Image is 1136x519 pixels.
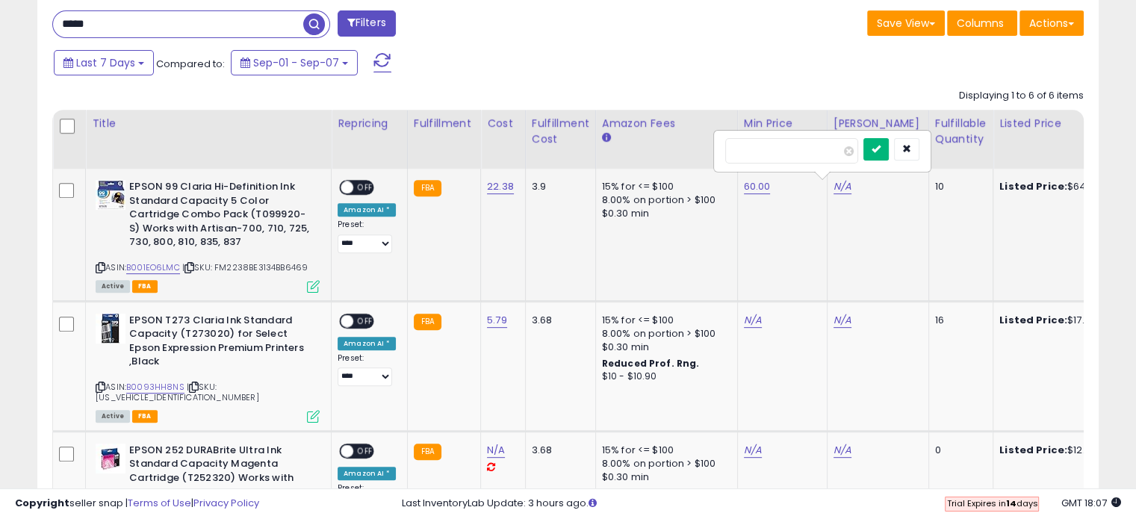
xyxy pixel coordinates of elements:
[338,10,396,37] button: Filters
[602,357,700,370] b: Reduced Prof. Rng.
[867,10,945,36] button: Save View
[414,180,441,196] small: FBA
[935,444,981,457] div: 0
[602,314,726,327] div: 15% for <= $100
[532,116,589,147] div: Fulfillment Cost
[602,470,726,484] div: $0.30 min
[834,179,851,194] a: N/A
[834,313,851,328] a: N/A
[487,116,519,131] div: Cost
[54,50,154,75] button: Last 7 Days
[128,496,191,510] a: Terms of Use
[946,497,1037,509] span: Trial Expires in days
[999,116,1129,131] div: Listed Price
[1061,496,1121,510] span: 2025-09-15 18:07 GMT
[15,496,69,510] strong: Copyright
[602,193,726,207] div: 8.00% on portion > $100
[338,353,396,387] div: Preset:
[999,179,1067,193] b: Listed Price:
[96,410,130,423] span: All listings currently available for purchase on Amazon
[602,341,726,354] div: $0.30 min
[96,180,320,290] div: ASIN:
[532,314,584,327] div: 3.68
[129,180,311,253] b: EPSON 99 Claria Hi-Definition Ink Standard Capacity 5 Color Cartridge Combo Pack (T099920-S) Work...
[182,261,308,273] span: | SKU: FM2238BE3134BB6469
[1005,497,1016,509] b: 14
[96,381,259,403] span: | SKU: [US_VEHICLE_IDENTIFICATION_NUMBER]
[602,444,726,457] div: 15% for <= $100
[602,457,726,470] div: 8.00% on portion > $100
[338,467,396,480] div: Amazon AI *
[126,261,180,274] a: B001EO6LMC
[353,181,377,194] span: OFF
[353,314,377,327] span: OFF
[744,443,762,458] a: N/A
[532,444,584,457] div: 3.68
[96,314,320,421] div: ASIN:
[744,313,762,328] a: N/A
[744,116,821,131] div: Min Price
[156,57,225,71] span: Compared to:
[353,444,377,457] span: OFF
[96,280,130,293] span: All listings currently available for purchase on Amazon
[414,314,441,330] small: FBA
[414,444,441,460] small: FBA
[959,89,1084,103] div: Displaying 1 to 6 of 6 items
[76,55,135,70] span: Last 7 Days
[132,280,158,293] span: FBA
[231,50,358,75] button: Sep-01 - Sep-07
[338,220,396,253] div: Preset:
[487,443,505,458] a: N/A
[602,116,731,131] div: Amazon Fees
[253,55,339,70] span: Sep-01 - Sep-07
[957,16,1004,31] span: Columns
[96,444,125,473] img: 41MSJDItiOL._SL40_.jpg
[487,313,507,328] a: 5.79
[999,313,1067,327] b: Listed Price:
[532,180,584,193] div: 3.9
[999,314,1123,327] div: $17.91
[414,116,474,131] div: Fulfillment
[999,443,1067,457] b: Listed Price:
[744,179,771,194] a: 60.00
[602,327,726,341] div: 8.00% on portion > $100
[999,444,1123,457] div: $12.98
[602,180,726,193] div: 15% for <= $100
[92,116,325,131] div: Title
[834,443,851,458] a: N/A
[999,180,1123,193] div: $64.69
[193,496,259,510] a: Privacy Policy
[935,116,987,147] div: Fulfillable Quantity
[338,116,401,131] div: Repricing
[126,381,184,394] a: B0093HH8NS
[338,337,396,350] div: Amazon AI *
[338,203,396,217] div: Amazon AI *
[487,179,514,194] a: 22.38
[132,410,158,423] span: FBA
[15,497,259,511] div: seller snap | |
[96,180,125,210] img: 51kgiDOlsTL._SL40_.jpg
[935,314,981,327] div: 16
[947,10,1017,36] button: Columns
[129,314,311,373] b: EPSON T273 Claria Ink Standard Capacity (T273020) for Select Epson Expression Premium Printers ,B...
[602,370,726,383] div: $10 - $10.90
[602,207,726,220] div: $0.30 min
[834,116,922,131] div: [PERSON_NAME]
[1019,10,1084,36] button: Actions
[935,180,981,193] div: 10
[96,314,125,344] img: 41qpZHquRDL._SL40_.jpg
[402,497,1121,511] div: Last InventoryLab Update: 3 hours ago.
[602,131,611,145] small: Amazon Fees.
